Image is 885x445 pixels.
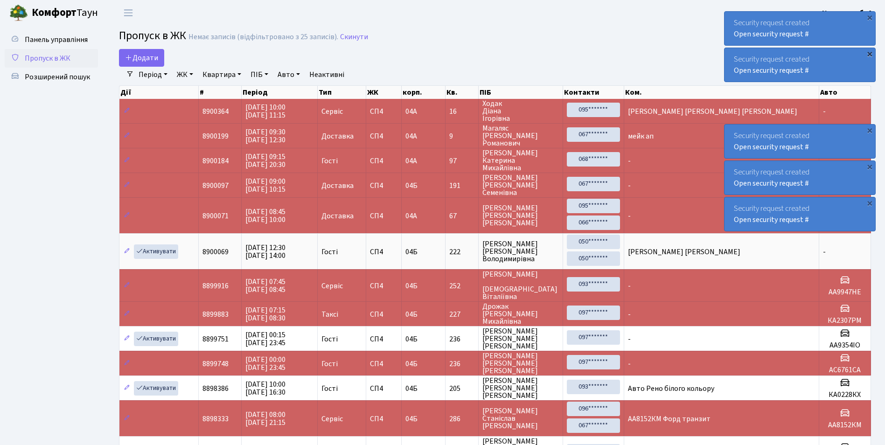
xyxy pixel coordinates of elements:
div: Немає записів (відфільтровано з 25 записів). [188,33,338,42]
span: 8900199 [202,131,229,141]
th: Період [242,86,317,99]
th: # [199,86,242,99]
span: 04А [405,156,417,166]
a: Авто [274,67,304,83]
span: 8900071 [202,211,229,221]
div: × [865,198,874,208]
span: [DATE] 08:45 [DATE] 10:00 [245,207,286,225]
span: 04Б [405,309,418,320]
span: 04А [405,131,417,141]
a: Скинути [340,33,368,42]
span: 04А [405,106,417,117]
span: [DATE] 07:45 [DATE] 08:45 [245,277,286,295]
a: Період [135,67,171,83]
a: Додати [119,49,164,67]
span: 9 [449,132,475,140]
span: Таксі [321,311,338,318]
a: Активувати [134,381,178,396]
span: Сервіс [321,282,343,290]
span: Пропуск в ЖК [119,28,186,44]
span: [DATE] 10:00 [DATE] 16:30 [245,379,286,397]
span: 252 [449,282,475,290]
span: Гості [321,157,338,165]
span: 04Б [405,281,418,291]
a: Open security request # [734,65,809,76]
span: Гості [321,360,338,368]
a: Open security request # [734,215,809,225]
span: - [628,281,631,291]
th: Ком. [624,86,819,99]
span: Гості [321,248,338,256]
span: Доставка [321,132,354,140]
div: Security request created [725,12,875,45]
a: Розширений пошук [5,68,98,86]
a: ПІБ [247,67,272,83]
th: ПІБ [479,86,563,99]
span: Доставка [321,212,354,220]
span: СП4 [370,182,397,189]
span: [DATE] 09:15 [DATE] 20:30 [245,152,286,170]
a: Панель управління [5,30,98,49]
h5: АА9354ІО [823,341,867,350]
span: Магаляс [PERSON_NAME] Романович [482,125,559,147]
span: 04Б [405,334,418,344]
span: 8899883 [202,309,229,320]
span: [PERSON_NAME] [PERSON_NAME] [PERSON_NAME] [628,106,797,117]
b: Комфорт [32,5,77,20]
span: СП4 [370,157,397,165]
span: [DATE] 10:00 [DATE] 11:15 [245,102,286,120]
a: Open security request # [734,142,809,152]
span: Доставка [321,182,354,189]
span: [PERSON_NAME] Станіслав [PERSON_NAME] [482,407,559,430]
span: - [628,181,631,191]
span: мейк ап [628,131,654,141]
span: СП4 [370,212,397,220]
span: 8900069 [202,247,229,257]
a: Open security request # [734,178,809,188]
div: × [865,125,874,135]
span: [PERSON_NAME] [DEMOGRAPHIC_DATA] Віталіївна [482,271,559,300]
a: Неактивні [306,67,348,83]
span: 04Б [405,247,418,257]
span: Гості [321,385,338,392]
div: Security request created [725,48,875,82]
span: [DATE] 09:00 [DATE] 10:15 [245,176,286,195]
h5: АС6761СА [823,366,867,375]
span: 04Б [405,181,418,191]
span: 8898333 [202,414,229,424]
span: СП4 [370,385,397,392]
span: 191 [449,182,475,189]
span: Авто Рено білого кольору [628,383,714,394]
span: 04Б [405,414,418,424]
a: ЖК [173,67,197,83]
th: корп. [402,86,446,99]
span: Розширений пошук [25,72,90,82]
th: Тип [318,86,367,99]
th: ЖК [366,86,402,99]
span: АА8152КМ Форд транзит [628,414,711,424]
span: [DATE] 12:30 [DATE] 14:00 [245,243,286,261]
span: [PERSON_NAME] [PERSON_NAME] [PERSON_NAME] [482,204,559,227]
span: 8898386 [202,383,229,394]
span: СП4 [370,360,397,368]
a: Open security request # [734,29,809,39]
span: [PERSON_NAME] [PERSON_NAME] [PERSON_NAME] [482,352,559,375]
span: СП4 [370,108,397,115]
span: 04Б [405,383,418,394]
span: 8900184 [202,156,229,166]
span: - [823,247,826,257]
span: СП4 [370,132,397,140]
span: 205 [449,385,475,392]
span: [PERSON_NAME] [PERSON_NAME] Семенівна [482,174,559,196]
th: Дії [119,86,199,99]
span: - [628,156,631,166]
span: СП4 [370,335,397,343]
span: Пропуск в ЖК [25,53,70,63]
button: Переключити навігацію [117,5,140,21]
span: 227 [449,311,475,318]
th: Контакти [563,86,624,99]
span: 04А [405,211,417,221]
span: [PERSON_NAME] Катерина Михайлівна [482,149,559,172]
span: Ходак Діана Ігорівна [482,100,559,122]
div: Security request created [725,197,875,231]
